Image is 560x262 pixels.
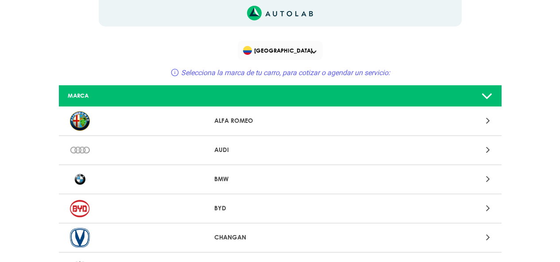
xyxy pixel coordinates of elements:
p: BMW [214,175,346,184]
img: BMW [70,170,90,189]
span: [GEOGRAPHIC_DATA] [243,44,319,57]
img: ALFA ROMEO [70,111,90,131]
img: AUDI [70,140,90,160]
img: BYD [70,199,90,218]
a: MARCA [59,85,502,107]
p: AUDI [214,145,346,155]
span: Selecciona la marca de tu carro, para cotizar o agendar un servicio: [181,68,390,77]
div: Flag of COLOMBIA[GEOGRAPHIC_DATA] [238,41,323,60]
img: Flag of COLOMBIA [243,46,252,55]
p: BYD [214,204,346,213]
p: ALFA ROMEO [214,116,346,125]
img: CHANGAN [70,228,90,247]
div: MARCA [61,91,207,100]
a: Link al sitio de autolab [247,8,313,17]
p: CHANGAN [214,233,346,242]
